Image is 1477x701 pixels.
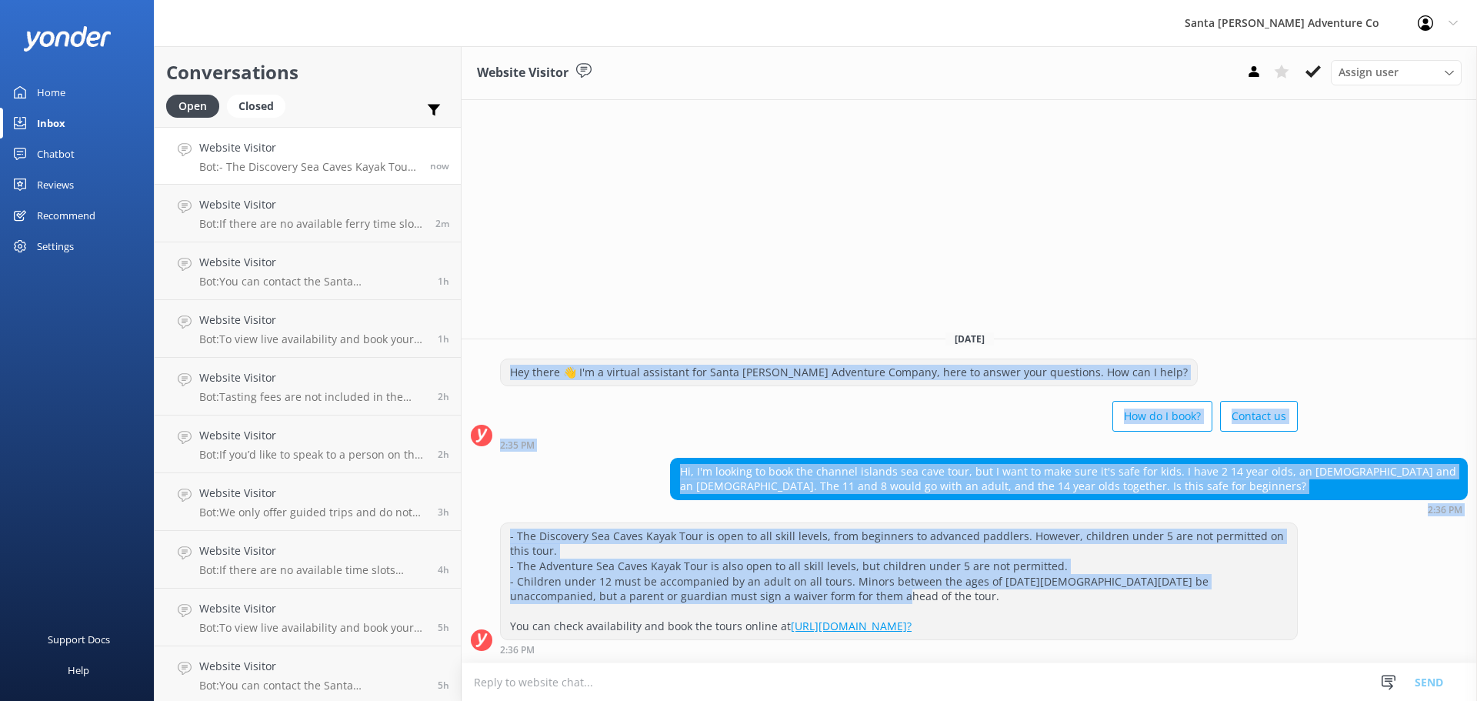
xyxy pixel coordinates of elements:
[155,358,461,416] a: Website VisitorBot:Tasting fees are not included in the Wine Country Shuttle price. For accurate ...
[438,563,449,576] span: Aug 30 2025 10:03am (UTC -07:00) America/Tijuana
[438,448,449,461] span: Aug 30 2025 11:39am (UTC -07:00) America/Tijuana
[199,139,418,156] h4: Website Visitor
[438,679,449,692] span: Aug 30 2025 09:01am (UTC -07:00) America/Tijuana
[477,63,568,83] h3: Website Visitor
[1220,401,1298,432] button: Contact us
[199,254,426,271] h4: Website Visitor
[500,646,535,655] strong: 2:36 PM
[199,621,426,635] p: Bot: To view live availability and book your Santa [PERSON_NAME] Adventure tour, click [URL][DOMA...
[199,679,426,693] p: Bot: You can contact the Santa [PERSON_NAME] Adventure Co. team at [PHONE_NUMBER], or by emailing...
[430,159,449,172] span: Aug 30 2025 02:36pm (UTC -07:00) America/Tijuana
[68,655,89,686] div: Help
[155,242,461,300] a: Website VisitorBot:You can contact the Santa [PERSON_NAME] Adventure Co. team at [PHONE_NUMBER], ...
[199,506,426,519] p: Bot: We only offer guided trips and do not rent equipment. If you're interested in a guided kayak...
[155,531,461,589] a: Website VisitorBot:If there are no available time slots showing online, the trip is likely full. ...
[155,127,461,185] a: Website VisitorBot:- The Discovery Sea Caves Kayak Tour is open to all skill levels, from beginne...
[1331,60,1462,85] div: Assign User
[670,504,1468,515] div: Aug 30 2025 02:36pm (UTC -07:00) America/Tijuana
[166,97,227,114] a: Open
[199,217,424,231] p: Bot: If there are no available ferry time slots showing online, the trip is likely full. You can ...
[166,95,219,118] div: Open
[37,231,74,262] div: Settings
[155,185,461,242] a: Website VisitorBot:If there are no available ferry time slots showing online, the trip is likely ...
[500,441,535,450] strong: 2:35 PM
[199,427,426,444] h4: Website Visitor
[945,332,994,345] span: [DATE]
[37,108,65,139] div: Inbox
[438,621,449,634] span: Aug 30 2025 09:21am (UTC -07:00) America/Tijuana
[227,97,293,114] a: Closed
[37,200,95,231] div: Recommend
[199,600,426,617] h4: Website Visitor
[1339,64,1399,81] span: Assign user
[1428,506,1462,515] strong: 2:36 PM
[37,139,75,169] div: Chatbot
[199,485,426,502] h4: Website Visitor
[438,332,449,345] span: Aug 30 2025 01:14pm (UTC -07:00) America/Tijuana
[500,439,1298,450] div: Aug 30 2025 02:35pm (UTC -07:00) America/Tijuana
[155,300,461,358] a: Website VisitorBot:To view live availability and book your Santa [PERSON_NAME] Adventure tour, cl...
[199,542,426,559] h4: Website Visitor
[501,523,1297,639] div: - The Discovery Sea Caves Kayak Tour is open to all skill levels, from beginners to advanced padd...
[199,658,426,675] h4: Website Visitor
[199,275,426,289] p: Bot: You can contact the Santa [PERSON_NAME] Adventure Co. team at [PHONE_NUMBER], or by emailing...
[155,589,461,646] a: Website VisitorBot:To view live availability and book your Santa [PERSON_NAME] Adventure tour, cl...
[227,95,285,118] div: Closed
[438,390,449,403] span: Aug 30 2025 11:45am (UTC -07:00) America/Tijuana
[37,169,74,200] div: Reviews
[438,506,449,519] span: Aug 30 2025 11:25am (UTC -07:00) America/Tijuana
[199,196,424,213] h4: Website Visitor
[199,563,426,577] p: Bot: If there are no available time slots showing online, the trip is likely full. You can reach ...
[199,332,426,346] p: Bot: To view live availability and book your Santa [PERSON_NAME] Adventure tour, click [URL][DOMA...
[199,448,426,462] p: Bot: If you’d like to speak to a person on the Santa [PERSON_NAME] Adventure Co. team, please cal...
[155,416,461,473] a: Website VisitorBot:If you’d like to speak to a person on the Santa [PERSON_NAME] Adventure Co. te...
[199,369,426,386] h4: Website Visitor
[501,359,1197,386] div: Hey there 👋 I'm a virtual assistant for Santa [PERSON_NAME] Adventure Company, here to answer you...
[435,217,449,230] span: Aug 30 2025 02:33pm (UTC -07:00) America/Tijuana
[199,312,426,329] h4: Website Visitor
[155,473,461,531] a: Website VisitorBot:We only offer guided trips and do not rent equipment. If you're interested in ...
[438,275,449,288] span: Aug 30 2025 01:15pm (UTC -07:00) America/Tijuana
[791,619,912,633] a: [URL][DOMAIN_NAME]?
[671,459,1467,499] div: Hi, I'm looking to book the channel islands sea cave tour, but I want to make sure it's safe for ...
[48,624,110,655] div: Support Docs
[23,26,112,52] img: yonder-white-logo.png
[199,160,418,174] p: Bot: - The Discovery Sea Caves Kayak Tour is open to all skill levels, from beginners to advanced...
[1112,401,1212,432] button: How do I book?
[500,644,1298,655] div: Aug 30 2025 02:36pm (UTC -07:00) America/Tijuana
[199,390,426,404] p: Bot: Tasting fees are not included in the Wine Country Shuttle price. For accurate pricing, pleas...
[166,58,449,87] h2: Conversations
[37,77,65,108] div: Home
